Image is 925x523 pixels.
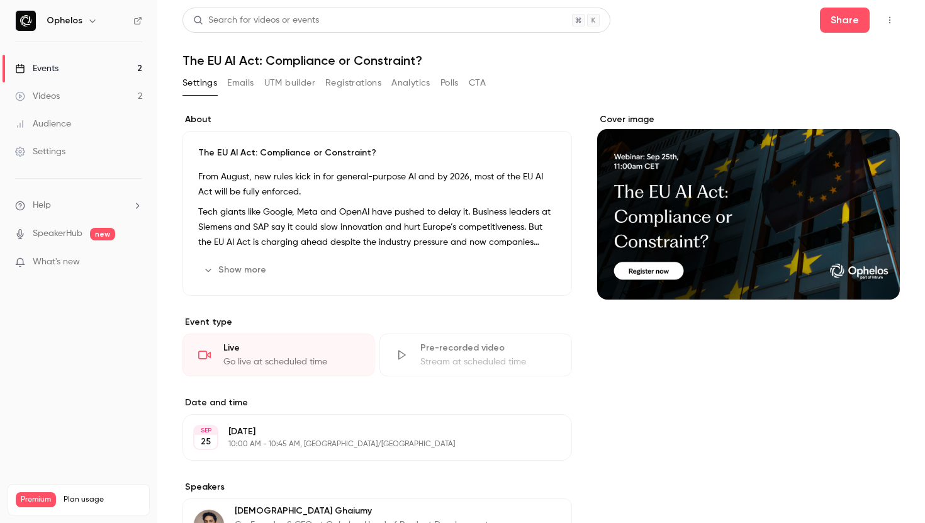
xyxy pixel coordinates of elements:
[325,73,381,93] button: Registrations
[182,481,572,493] label: Speakers
[420,342,556,354] div: Pre-recorded video
[597,113,900,126] label: Cover image
[235,505,490,517] p: [DEMOGRAPHIC_DATA] Ghaiumy
[198,260,274,280] button: Show more
[15,90,60,103] div: Videos
[33,256,80,269] span: What's new
[198,147,556,159] p: The EU AI Act: Compliance or Constraint?
[223,356,359,368] div: Go live at scheduled time
[47,14,82,27] h6: Ophelos
[182,53,900,68] h1: The EU AI Act: Compliance or Constraint?
[227,73,254,93] button: Emails
[33,199,51,212] span: Help
[182,73,217,93] button: Settings
[228,439,505,449] p: 10:00 AM - 10:45 AM, [GEOGRAPHIC_DATA]/[GEOGRAPHIC_DATA]
[198,169,556,200] p: From August, new rules kick in for general-purpose AI and by 2026, most of the EU AI Act will be ...
[194,426,217,435] div: SEP
[15,62,59,75] div: Events
[391,73,430,93] button: Analytics
[264,73,315,93] button: UTM builder
[820,8,870,33] button: Share
[90,228,115,240] span: new
[597,113,900,300] section: Cover image
[33,227,82,240] a: SpeakerHub
[223,342,359,354] div: Live
[15,118,71,130] div: Audience
[15,199,142,212] li: help-dropdown-opener
[201,436,211,448] p: 25
[64,495,142,505] span: Plan usage
[440,73,459,93] button: Polls
[16,492,56,507] span: Premium
[228,425,505,438] p: [DATE]
[182,113,572,126] label: About
[182,396,572,409] label: Date and time
[15,145,65,158] div: Settings
[127,257,142,268] iframe: Noticeable Trigger
[469,73,486,93] button: CTA
[182,316,572,329] p: Event type
[182,334,374,376] div: LiveGo live at scheduled time
[16,11,36,31] img: Ophelos
[379,334,571,376] div: Pre-recorded videoStream at scheduled time
[198,205,556,250] p: Tech giants like Google, Meta and OpenAI have pushed to delay it. Business leaders at Siemens and...
[420,356,556,368] div: Stream at scheduled time
[193,14,319,27] div: Search for videos or events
